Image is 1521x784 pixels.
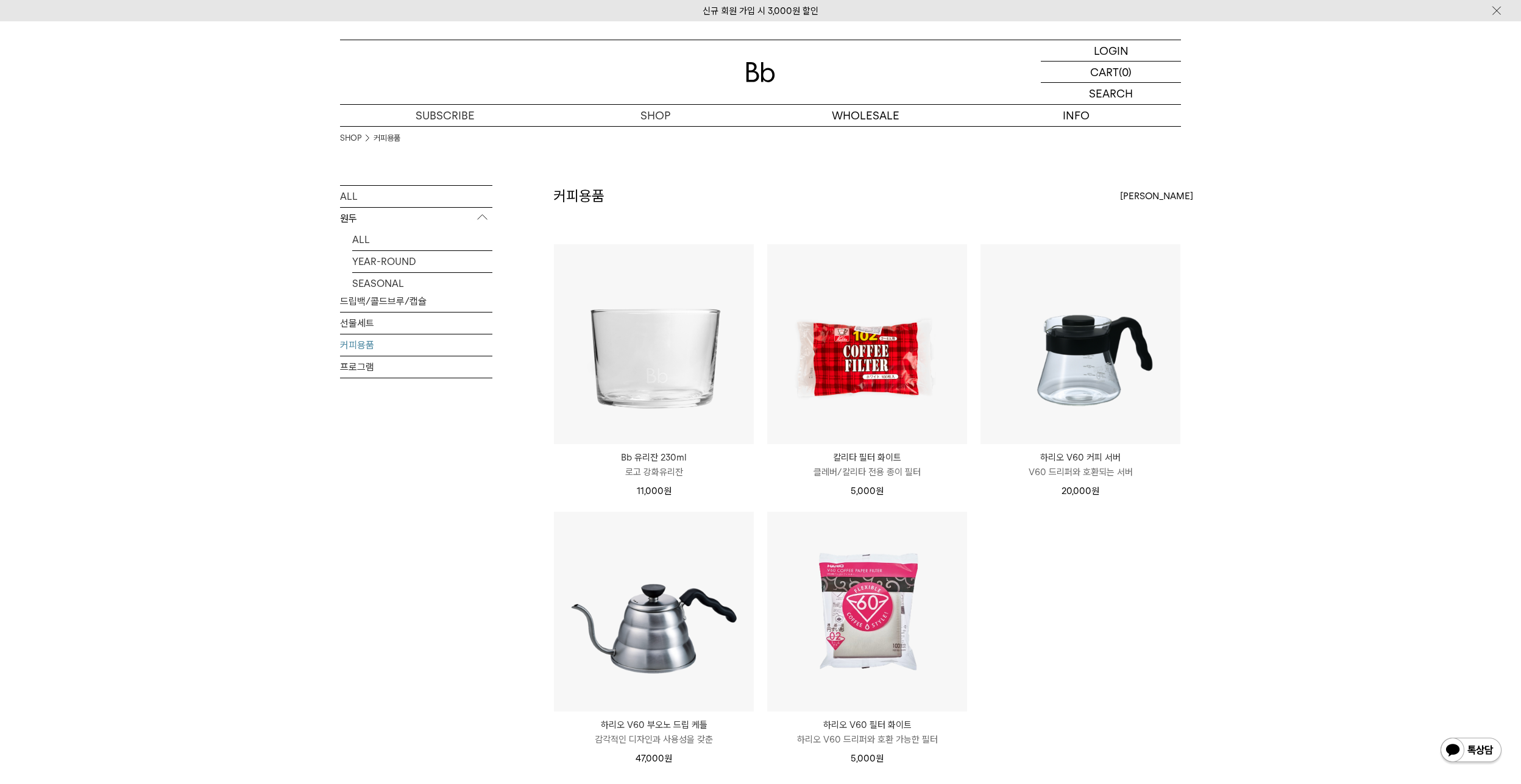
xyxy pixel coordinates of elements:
[876,753,884,764] span: 원
[340,186,492,207] a: ALL
[664,486,672,496] span: 원
[1062,486,1099,496] span: 20,000
[553,186,604,207] h2: 커피용품
[1119,62,1132,82] p: (0)
[1041,40,1181,62] a: LOGIN
[767,244,967,444] img: 칼리타 필터 화이트
[851,753,884,764] span: 5,000
[374,132,400,144] a: 커피용품
[637,486,672,496] span: 11,000
[554,450,754,465] p: Bb 유리잔 230ml
[1089,83,1133,104] p: SEARCH
[1090,62,1119,82] p: CART
[664,753,672,764] span: 원
[767,465,967,479] p: 클레버/칼리타 전용 종이 필터
[636,753,672,764] span: 47,000
[340,208,492,230] p: 원두
[554,465,754,479] p: 로고 강화유리잔
[971,105,1181,126] p: INFO
[352,251,492,272] a: YEAR-ROUND
[340,313,492,334] a: 선물세트
[554,244,754,444] img: Bb 유리잔 230ml
[1094,40,1129,61] p: LOGIN
[554,512,754,712] img: 하리오 V60 부오노 드립 케틀
[352,229,492,250] a: ALL
[550,105,760,126] a: SHOP
[1120,189,1193,203] span: [PERSON_NAME]
[340,132,361,144] a: SHOP
[980,465,1180,479] p: V60 드리퍼와 호환되는 서버
[554,732,754,747] p: 감각적인 디자인과 사용성을 갖춘
[980,450,1180,479] a: 하리오 V60 커피 서버 V60 드리퍼와 호환되는 서버
[876,486,884,496] span: 원
[1439,736,1503,766] img: 카카오톡 채널 1:1 채팅 버튼
[554,718,754,732] p: 하리오 V60 부오노 드립 케틀
[767,512,967,712] img: 하리오 V60 필터 화이트
[980,244,1180,444] img: 하리오 V60 커피 서버
[554,718,754,747] a: 하리오 V60 부오노 드립 케틀 감각적인 디자인과 사용성을 갖춘
[851,486,884,496] span: 5,000
[1091,486,1099,496] span: 원
[554,450,754,479] a: Bb 유리잔 230ml 로고 강화유리잔
[767,732,967,747] p: 하리오 V60 드리퍼와 호환 가능한 필터
[1041,62,1181,83] a: CART (0)
[980,450,1180,465] p: 하리오 V60 커피 서버
[352,273,492,294] a: SEASONAL
[760,105,971,126] p: WHOLESALE
[767,450,967,479] a: 칼리타 필터 화이트 클레버/칼리타 전용 종이 필터
[703,5,818,16] a: 신규 회원 가입 시 3,000원 할인
[746,62,775,82] img: 로고
[767,450,967,465] p: 칼리타 필터 화이트
[340,356,492,378] a: 프로그램
[767,718,967,747] a: 하리오 V60 필터 화이트 하리오 V60 드리퍼와 호환 가능한 필터
[340,291,492,312] a: 드립백/콜드브루/캡슐
[340,105,550,126] a: SUBSCRIBE
[340,334,492,356] a: 커피용품
[767,718,967,732] p: 하리오 V60 필터 화이트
